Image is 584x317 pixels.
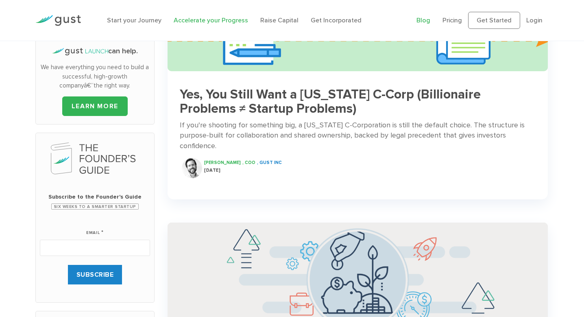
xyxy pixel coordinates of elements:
[35,15,81,26] img: Gust Logo
[260,16,299,24] a: Raise Capital
[242,160,255,165] span: , COO
[311,16,362,24] a: Get Incorporated
[68,265,122,284] input: SUBSCRIBE
[468,12,520,29] a: Get Started
[416,16,430,24] a: Blog
[180,87,536,116] h3: Yes, You Still Want a [US_STATE] C-Corp (Billionaire Problems ≠ Startup Problems)
[51,203,139,210] span: Six Weeks to a Smarter Startup
[62,96,128,116] a: LEARN MORE
[442,16,462,24] a: Pricing
[40,46,150,57] h4: can help.
[40,63,150,90] p: We have everything you need to build a successful, high-growth companyâ€”the right way.
[257,160,282,165] span: , Gust INC
[107,16,161,24] a: Start your Journey
[174,16,248,24] a: Accelerate your Progress
[182,158,202,178] img: Ryan Nash
[204,168,220,173] span: [DATE]
[526,16,543,24] a: Login
[204,160,241,165] span: [PERSON_NAME]
[180,120,536,152] div: If you're shooting for something big, a [US_STATE] C-Corporation is still the default choice. The...
[40,193,150,201] span: Subscribe to the Founder's Guide
[86,220,104,236] label: Email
